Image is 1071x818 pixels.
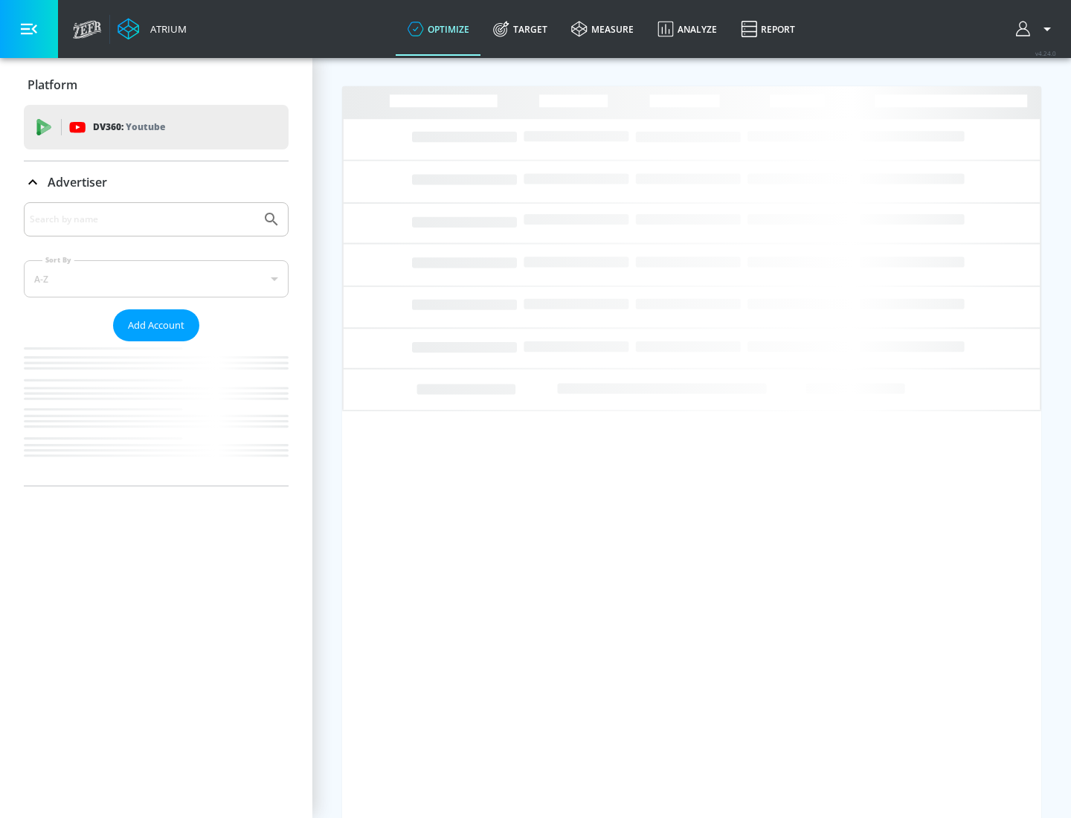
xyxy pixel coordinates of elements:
label: Sort By [42,255,74,265]
p: DV360: [93,119,165,135]
div: Platform [24,64,289,106]
div: A-Z [24,260,289,297]
div: Advertiser [24,202,289,486]
a: Target [481,2,559,56]
a: Atrium [118,18,187,40]
p: Platform [28,77,77,93]
div: Advertiser [24,161,289,203]
p: Youtube [126,119,165,135]
a: optimize [396,2,481,56]
span: Add Account [128,317,184,334]
p: Advertiser [48,174,107,190]
nav: list of Advertiser [24,341,289,486]
a: Analyze [646,2,729,56]
div: Atrium [144,22,187,36]
a: Report [729,2,807,56]
div: DV360: Youtube [24,105,289,149]
button: Add Account [113,309,199,341]
input: Search by name [30,210,255,229]
span: v 4.24.0 [1035,49,1056,57]
a: measure [559,2,646,56]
